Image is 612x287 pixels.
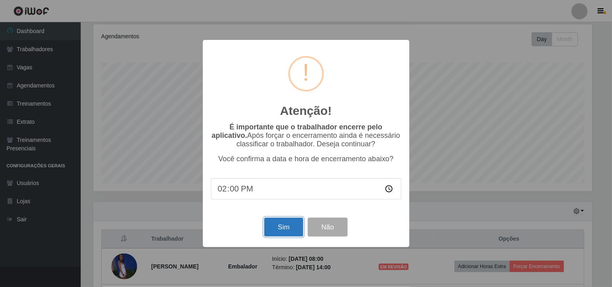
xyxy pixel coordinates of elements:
[211,155,401,163] p: Você confirma a data e hora de encerramento abaixo?
[280,104,332,118] h2: Atenção!
[308,218,348,237] button: Não
[264,218,303,237] button: Sim
[212,123,382,139] b: É importante que o trabalhador encerre pelo aplicativo.
[211,123,401,148] p: Após forçar o encerramento ainda é necessário classificar o trabalhador. Deseja continuar?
